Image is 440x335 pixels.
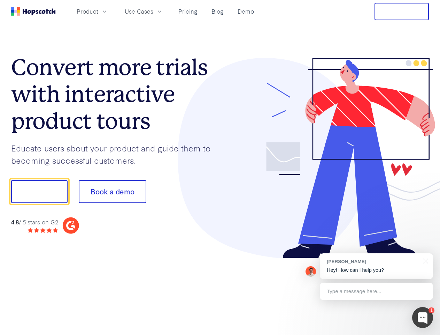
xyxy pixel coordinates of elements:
span: Use Cases [125,7,153,16]
button: Product [72,6,112,17]
img: Mark Spera [306,266,316,277]
button: Use Cases [121,6,167,17]
p: Educate users about your product and guide them to becoming successful customers. [11,142,220,166]
div: / 5 stars on G2 [11,218,58,226]
a: Blog [209,6,226,17]
strong: 4.8 [11,218,19,226]
button: Free Trial [375,3,429,20]
p: Hey! How can I help you? [327,267,426,274]
div: 1 [429,307,434,313]
span: Product [77,7,98,16]
a: Pricing [176,6,200,17]
h1: Convert more trials with interactive product tours [11,54,220,134]
div: [PERSON_NAME] [327,258,419,265]
a: Demo [235,6,257,17]
a: Home [11,7,56,16]
div: Type a message here... [320,283,433,300]
button: Show me! [11,180,68,203]
button: Book a demo [79,180,146,203]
